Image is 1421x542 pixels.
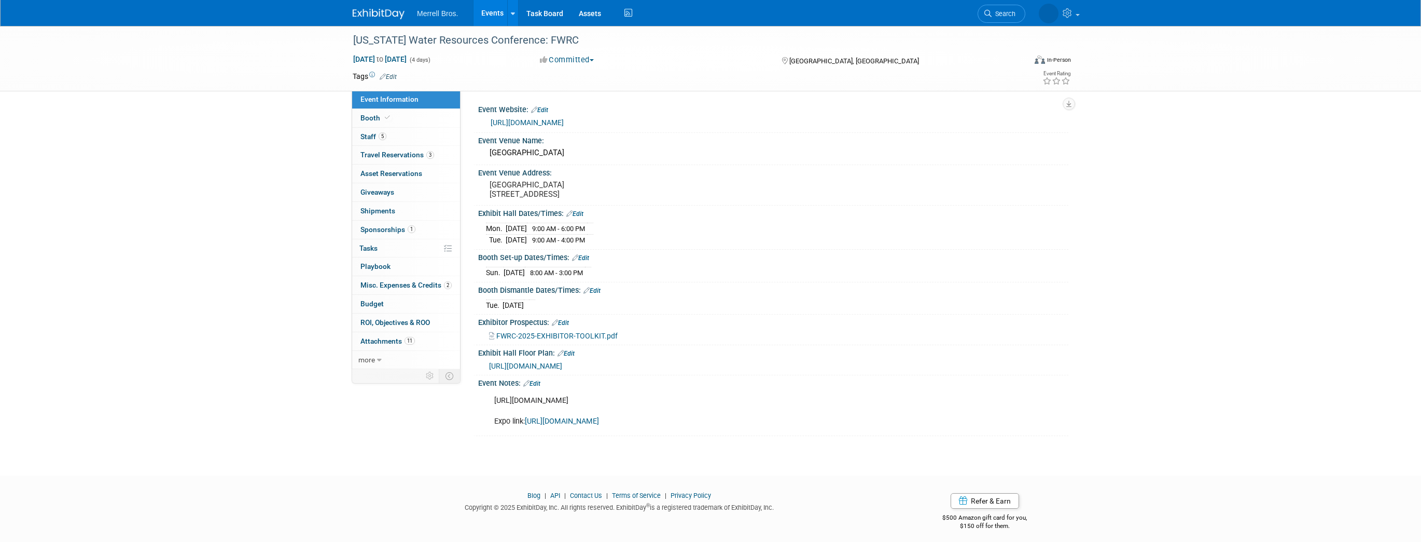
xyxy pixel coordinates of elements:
[408,225,415,233] span: 1
[353,71,397,82] td: Tags
[359,244,378,252] span: Tasks
[478,165,1068,178] div: Event Venue Address:
[360,207,395,215] span: Shipments
[550,492,560,499] a: API
[360,132,386,141] span: Staff
[478,133,1068,146] div: Event Venue Name:
[360,95,419,103] span: Event Information
[562,492,568,499] span: |
[360,281,452,289] span: Misc. Expenses & Credits
[978,5,1025,23] a: Search
[572,254,589,262] a: Edit
[478,375,1068,389] div: Event Notes:
[417,9,458,18] span: Merrell Bros.
[478,206,1068,219] div: Exhibit Hall Dates/Times:
[542,492,549,499] span: |
[478,102,1068,115] div: Event Website:
[352,295,460,313] a: Budget
[385,115,390,120] i: Booth reservation complete
[536,55,598,65] button: Committed
[583,287,601,294] a: Edit
[558,350,575,357] a: Edit
[352,258,460,276] a: Playbook
[532,236,585,244] span: 9:00 AM - 4:00 PM
[1047,56,1071,64] div: In-Person
[604,492,610,499] span: |
[486,235,506,246] td: Tue.
[360,151,434,159] span: Travel Reservations
[353,9,405,19] img: ExhibitDay
[478,315,1068,328] div: Exhibitor Prospectus:
[486,267,504,278] td: Sun.
[992,10,1015,18] span: Search
[360,169,422,178] span: Asset Reservations
[662,492,669,499] span: |
[671,492,711,499] a: Privacy Policy
[352,221,460,239] a: Sponsorships1
[360,114,392,122] span: Booth
[358,356,375,364] span: more
[1039,4,1058,23] img: Brian Hertzog
[530,269,583,277] span: 8:00 AM - 3:00 PM
[360,300,384,308] span: Budget
[352,109,460,127] a: Booth
[352,90,460,109] a: Event Information
[490,180,713,199] pre: [GEOGRAPHIC_DATA] [STREET_ADDRESS]
[360,188,394,196] span: Giveaways
[789,57,919,65] span: [GEOGRAPHIC_DATA], [GEOGRAPHIC_DATA]
[506,235,527,246] td: [DATE]
[489,362,562,370] a: [URL][DOMAIN_NAME]
[360,225,415,234] span: Sponsorships
[352,146,460,164] a: Travel Reservations3
[491,118,564,127] a: [URL][DOMAIN_NAME]
[352,314,460,332] a: ROI, Objectives & ROO
[506,223,527,235] td: [DATE]
[352,239,460,258] a: Tasks
[478,345,1068,359] div: Exhibit Hall Floor Plan:
[360,262,391,270] span: Playbook
[504,267,525,278] td: [DATE]
[350,31,1010,50] div: [US_STATE] Water Resources Conference: FWRC
[532,225,585,233] span: 9:00 AM - 6:00 PM
[503,300,524,311] td: [DATE]
[352,128,460,146] a: Staff5
[1035,56,1045,64] img: Format-Inperson.png
[531,106,548,114] a: Edit
[489,332,618,340] a: FWRC-2025-EXHIBITOR-TOOLKIT.pdf
[352,202,460,220] a: Shipments
[487,390,954,432] div: [URL][DOMAIN_NAME] Expo link:
[360,337,415,345] span: Attachments
[486,145,1061,161] div: [GEOGRAPHIC_DATA]
[352,165,460,183] a: Asset Reservations
[379,132,386,140] span: 5
[570,492,602,499] a: Contact Us
[566,210,583,218] a: Edit
[421,369,439,383] td: Personalize Event Tab Strip
[478,250,1068,263] div: Booth Set-up Dates/Times:
[426,151,434,159] span: 3
[353,500,886,512] div: Copyright © 2025 ExhibitDay, Inc. All rights reserved. ExhibitDay is a registered trademark of Ex...
[486,223,506,235] td: Mon.
[352,276,460,294] a: Misc. Expenses & Credits2
[646,503,650,508] sup: ®
[901,507,1069,531] div: $500 Amazon gift card for you,
[375,55,385,63] span: to
[486,300,503,311] td: Tue.
[527,492,540,499] a: Blog
[478,282,1068,296] div: Booth Dismantle Dates/Times:
[525,417,599,426] a: [URL][DOMAIN_NAME]
[901,522,1069,531] div: $150 off for them.
[352,351,460,369] a: more
[352,332,460,350] a: Attachments11
[523,380,540,387] a: Edit
[612,492,661,499] a: Terms of Service
[380,73,397,80] a: Edit
[405,337,415,345] span: 11
[1042,71,1070,76] div: Event Rating
[496,332,618,340] span: FWRC-2025-EXHIBITOR-TOOLKIT.pdf
[352,183,460,201] a: Giveaways
[552,319,569,327] a: Edit
[353,55,407,64] span: [DATE] [DATE]
[409,57,430,63] span: (4 days)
